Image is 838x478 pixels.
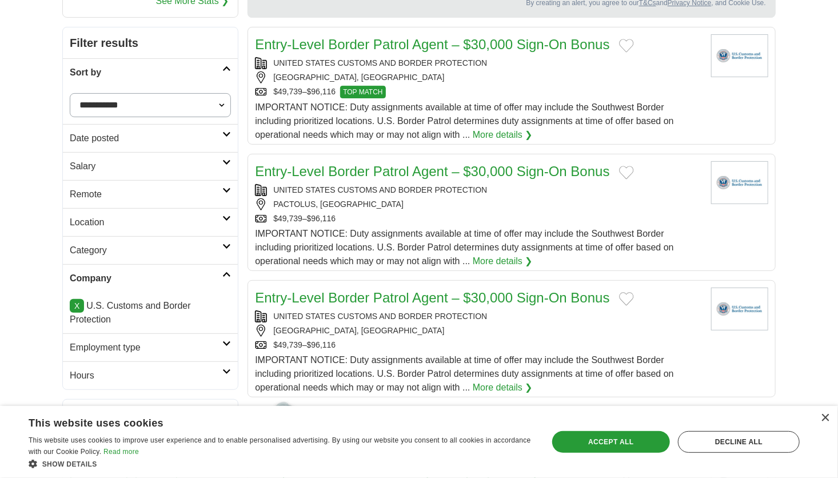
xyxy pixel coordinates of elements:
[273,312,487,321] a: UNITED STATES CUSTOMS AND BORDER PROTECTION
[255,71,702,83] div: [GEOGRAPHIC_DATA], [GEOGRAPHIC_DATA]
[103,448,139,456] a: Read more, opens a new window
[255,290,609,305] a: Entry-Level Border Patrol Agent – $30,000 Sign-On Bonus
[255,213,702,225] div: $49,739–$96,116
[255,229,674,266] span: IMPORTANT NOTICE: Duty assignments available at time of offer may include the Southwest Border in...
[42,460,97,468] span: Show details
[619,166,634,180] button: Add to favorite jobs
[70,132,222,145] h2: Date posted
[255,198,702,210] div: PACTOLUS, [GEOGRAPHIC_DATA]
[255,339,702,351] div: $49,739–$96,116
[70,299,84,313] a: X
[63,124,238,152] a: Date posted
[678,431,800,453] div: Decline all
[70,216,222,229] h2: Location
[29,458,532,469] div: Show details
[711,34,768,77] img: U.S. Customs and Border Protection logo
[255,325,702,337] div: [GEOGRAPHIC_DATA], [GEOGRAPHIC_DATA]
[552,431,671,453] div: Accept all
[70,299,231,326] li: U.S. Customs and Border Protection
[619,292,634,306] button: Add to favorite jobs
[63,27,238,58] h2: Filter results
[70,244,222,257] h2: Category
[255,37,609,52] a: Entry-Level Border Patrol Agent – $30,000 Sign-On Bonus
[70,160,222,173] h2: Salary
[273,185,487,194] a: UNITED STATES CUSTOMS AND BORDER PROTECTION
[29,436,531,456] span: This website uses cookies to improve user experience and to enable personalised advertising. By u...
[63,152,238,180] a: Salary
[63,361,238,389] a: Hours
[29,413,504,430] div: This website uses cookies
[255,355,674,392] span: IMPORTANT NOTICE: Duty assignments available at time of offer may include the Southwest Border in...
[473,254,533,268] a: More details ❯
[70,188,222,201] h2: Remote
[711,288,768,330] img: U.S. Customs and Border Protection logo
[63,58,238,86] a: Sort by
[711,161,768,204] img: U.S. Customs and Border Protection logo
[255,86,702,98] div: $49,739–$96,116
[63,236,238,264] a: Category
[255,102,674,140] span: IMPORTANT NOTICE: Duty assignments available at time of offer may include the Southwest Border in...
[70,66,222,79] h2: Sort by
[340,86,385,98] span: TOP MATCH
[255,164,609,179] a: Entry-Level Border Patrol Agent – $30,000 Sign-On Bonus
[473,128,533,142] a: More details ❯
[63,180,238,208] a: Remote
[63,333,238,361] a: Employment type
[70,369,222,383] h2: Hours
[70,272,222,285] h2: Company
[473,381,533,395] a: More details ❯
[70,341,222,354] h2: Employment type
[273,58,487,67] a: UNITED STATES CUSTOMS AND BORDER PROTECTION
[252,400,308,446] img: apply-iq-scientist.png
[63,264,238,292] a: Company
[619,39,634,53] button: Add to favorite jobs
[821,414,829,423] div: Close
[63,208,238,236] a: Location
